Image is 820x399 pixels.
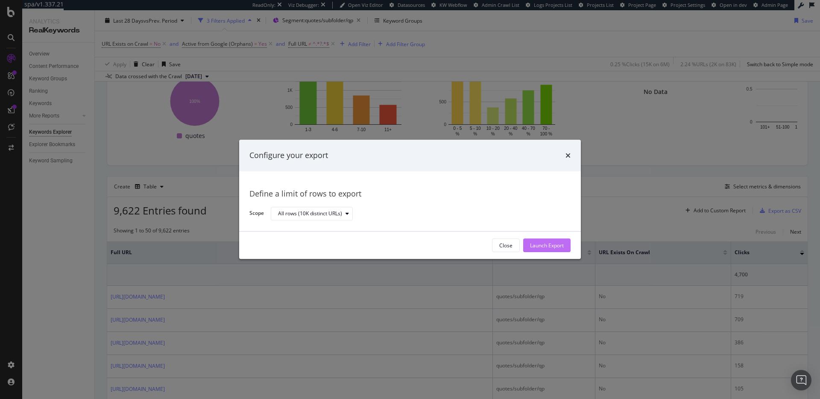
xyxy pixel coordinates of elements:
[271,207,353,220] button: All rows (10K distinct URLs)
[239,140,581,259] div: modal
[249,150,328,161] div: Configure your export
[499,242,512,249] div: Close
[249,210,264,219] label: Scope
[530,242,564,249] div: Launch Export
[791,370,811,390] div: Open Intercom Messenger
[492,239,520,252] button: Close
[523,239,571,252] button: Launch Export
[278,211,342,216] div: All rows (10K distinct URLs)
[249,188,571,199] div: Define a limit of rows to export
[565,150,571,161] div: times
